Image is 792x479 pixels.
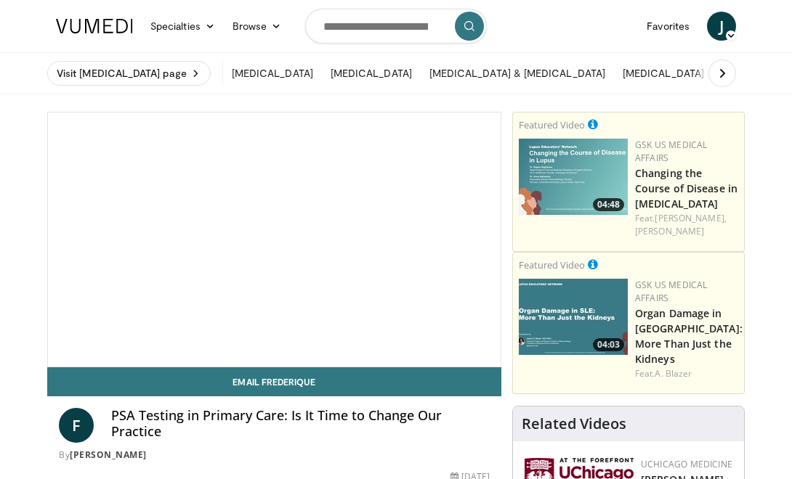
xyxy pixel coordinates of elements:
[593,198,624,211] span: 04:48
[638,12,698,41] a: Favorites
[70,449,147,461] a: [PERSON_NAME]
[655,212,726,224] a: [PERSON_NAME],
[522,415,626,433] h4: Related Videos
[635,225,704,237] a: [PERSON_NAME]
[519,279,628,355] a: 04:03
[519,258,585,271] small: Featured Video
[47,367,501,396] a: Email Frederique
[635,367,743,380] div: Feat.
[142,12,224,41] a: Specialties
[59,408,94,443] a: F
[59,449,490,462] div: By
[614,59,713,88] a: [MEDICAL_DATA]
[305,9,487,44] input: Search topics, interventions
[322,59,421,88] a: [MEDICAL_DATA]
[223,59,322,88] a: [MEDICAL_DATA]
[593,338,624,351] span: 04:03
[519,118,585,131] small: Featured Video
[707,12,736,41] a: J
[519,279,628,355] img: e91ec583-8f54-4b52-99b4-be941cf021de.png.150x105_q85_crop-smart_upscale.jpg
[655,367,692,380] a: A. Blazer
[635,139,707,164] a: GSK US Medical Affairs
[224,12,291,41] a: Browse
[421,59,614,88] a: [MEDICAL_DATA] & [MEDICAL_DATA]
[519,139,628,215] img: 617c1126-5952-44a1-b66c-75ce0166d71c.png.150x105_q85_crop-smart_upscale.jpg
[519,139,628,215] a: 04:48
[56,19,133,33] img: VuMedi Logo
[635,166,738,210] a: Changing the Course of Disease in [MEDICAL_DATA]
[111,408,490,439] h4: PSA Testing in Primary Care: Is It Time to Change Our Practice
[635,306,743,366] a: Organ Damage in [GEOGRAPHIC_DATA]: More Than Just the Kidneys
[635,279,707,304] a: GSK US Medical Affairs
[635,212,738,238] div: Feat.
[48,112,501,367] video-js: Video Player
[47,61,211,86] a: Visit [MEDICAL_DATA] page
[641,458,732,470] a: UChicago Medicine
